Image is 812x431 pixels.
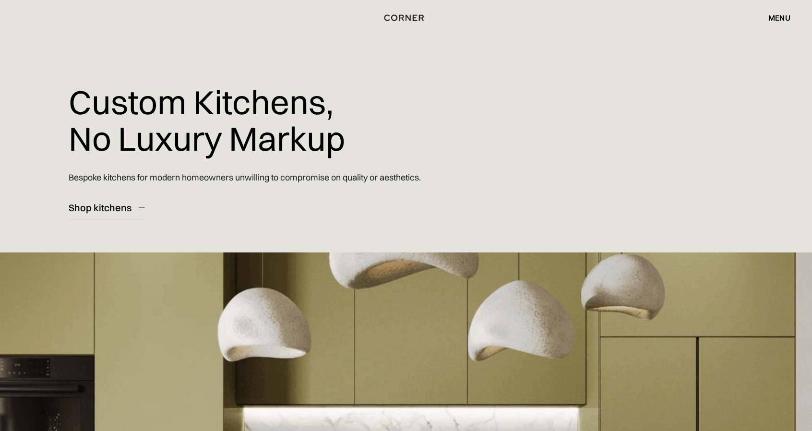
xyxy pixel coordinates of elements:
a: home [374,12,439,24]
p: Bespoke kitchens for modern homeowners unwilling to compromise on quality or aesthetics. [69,164,421,191]
h1: Custom Kitchens, No Luxury Markup [69,77,345,164]
div: Shop kitchens [69,201,131,214]
div: menu [759,10,790,26]
div: menu [768,14,790,22]
a: Shop kitchens [69,196,144,219]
